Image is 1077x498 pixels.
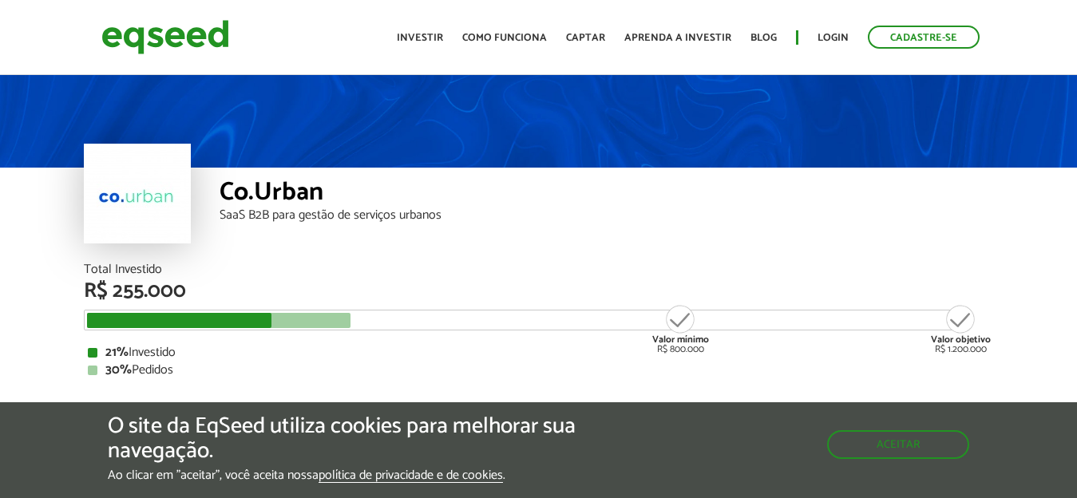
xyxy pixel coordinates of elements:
[651,303,711,354] div: R$ 800.000
[624,33,731,43] a: Aprenda a investir
[931,303,991,354] div: R$ 1.200.000
[566,33,605,43] a: Captar
[101,16,229,58] img: EqSeed
[868,26,980,49] a: Cadastre-se
[931,332,991,347] strong: Valor objetivo
[84,281,994,302] div: R$ 255.000
[462,33,547,43] a: Como funciona
[108,414,625,464] h5: O site da EqSeed utiliza cookies para melhorar sua navegação.
[220,180,994,209] div: Co.Urban
[105,359,132,381] strong: 30%
[818,33,849,43] a: Login
[827,430,969,459] button: Aceitar
[750,33,777,43] a: Blog
[319,469,503,483] a: política de privacidade e de cookies
[88,346,990,359] div: Investido
[84,263,994,276] div: Total Investido
[105,342,129,363] strong: 21%
[108,468,625,483] p: Ao clicar em "aceitar", você aceita nossa .
[220,209,994,222] div: SaaS B2B para gestão de serviços urbanos
[397,33,443,43] a: Investir
[88,364,990,377] div: Pedidos
[652,332,709,347] strong: Valor mínimo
